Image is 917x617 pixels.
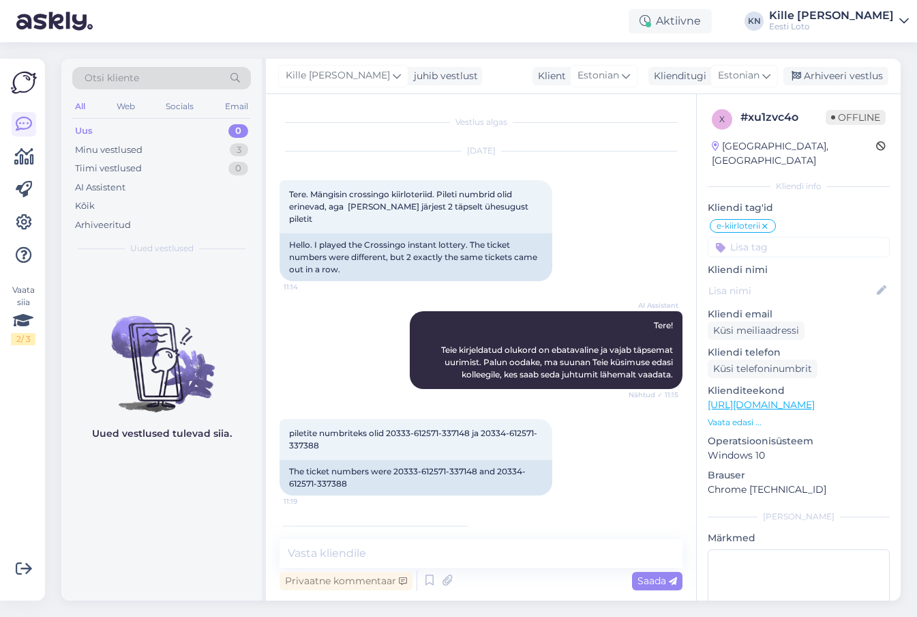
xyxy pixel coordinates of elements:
div: Vaata siia [11,284,35,345]
span: Offline [826,110,886,125]
span: piletite numbriteks olid 20333-612571-337148 ja 20334-612571-337388 [289,428,537,450]
p: Kliendi email [708,307,890,321]
div: AI Assistent [75,181,125,195]
div: Privaatne kommentaar [280,572,412,590]
div: 3 [230,143,248,157]
p: Märkmed [708,531,890,545]
div: [GEOGRAPHIC_DATA], [GEOGRAPHIC_DATA] [712,139,876,168]
div: Arhiveeri vestlus [783,67,888,85]
input: Lisa nimi [708,283,874,298]
span: Kille [PERSON_NAME] [286,68,390,83]
p: Kliendi nimi [708,263,890,277]
div: 0 [228,124,248,138]
p: Operatsioonisüsteem [708,434,890,448]
div: Klienditugi [648,69,706,83]
span: Saada [637,575,677,587]
div: Web [114,98,138,115]
div: 0 [228,162,248,175]
div: Tiimi vestlused [75,162,142,175]
div: Hello. I played the Crossingo instant lottery. The ticket numbers were different, but 2 exactly t... [280,233,552,281]
div: Uus [75,124,93,138]
div: The ticket numbers were 20333-612571-337148 and 20334-612571-337388 [280,460,552,496]
p: Vaata edasi ... [708,416,890,429]
span: Tere! Teie kirjeldatud olukord on ebatavaline ja vajab täpsemat uurimist. Palun oodake, ma suunan... [441,320,675,379]
div: All [72,98,88,115]
div: Aktiivne [629,9,712,33]
div: Minu vestlused [75,143,142,157]
span: Estonian [577,68,619,83]
span: Tere. Mängisin crossingo kiirloteriid. Pileti numbrid olid erinevad, aga [PERSON_NAME] järjest 2 ... [289,189,530,224]
div: Eesti Loto [769,21,894,32]
span: x [719,114,725,124]
div: Küsi telefoninumbrit [708,360,817,378]
div: Vestlus algas [280,116,682,128]
span: Otsi kliente [85,71,139,85]
img: Askly Logo [11,70,37,96]
input: Lisa tag [708,237,890,257]
div: [PERSON_NAME] [708,511,890,523]
div: 2 / 3 [11,333,35,345]
span: 11:14 [284,282,335,292]
a: Kille [PERSON_NAME]Eesti Loto [769,10,909,32]
div: KN [745,12,764,31]
span: Estonian [718,68,760,83]
div: Socials [163,98,196,115]
p: Chrome [TECHNICAL_ID] [708,483,890,497]
div: Küsi meiliaadressi [708,321,805,340]
div: Email [222,98,251,115]
a: [URL][DOMAIN_NAME] [708,399,815,411]
div: [DATE] [280,145,682,157]
img: No chats [61,291,262,414]
span: Nähtud ✓ 11:15 [627,390,678,400]
p: Klienditeekond [708,384,890,398]
div: Arhiveeritud [75,218,131,232]
div: Kliendi info [708,180,890,192]
span: AI Assistent [627,300,678,311]
span: 11:19 [284,496,335,506]
p: Kliendi tag'id [708,201,890,215]
span: Uued vestlused [130,242,194,255]
div: Klient [532,69,566,83]
p: Brauser [708,468,890,483]
div: Kille [PERSON_NAME] [769,10,894,21]
div: Kõik [75,199,95,213]
div: juhib vestlust [408,69,478,83]
span: e-kiirloterii [717,222,760,230]
p: Windows 10 [708,448,890,463]
p: Uued vestlused tulevad siia. [92,427,232,441]
div: # xu1zvc4o [740,109,826,126]
p: Kliendi telefon [708,345,890,360]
